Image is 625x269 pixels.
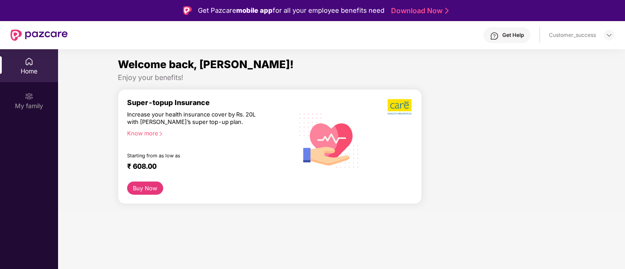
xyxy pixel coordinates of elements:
[118,58,294,71] span: Welcome back, [PERSON_NAME]!
[198,5,384,16] div: Get Pazcare for all your employee benefits need
[25,57,33,66] img: svg+xml;base64,PHN2ZyBpZD0iSG9tZSIgeG1sbnM9Imh0dHA6Ly93d3cudzMub3JnLzIwMDAvc3ZnIiB3aWR0aD0iMjAiIG...
[502,32,524,39] div: Get Help
[127,153,256,159] div: Starting from as low as
[127,182,163,194] button: Buy Now
[387,98,413,115] img: b5dec4f62d2307b9de63beb79f102df3.png
[118,73,565,82] div: Enjoy your benefits!
[445,6,449,15] img: Stroke
[391,6,446,15] a: Download Now
[549,32,596,39] div: Customer_success
[127,98,294,107] div: Super-topup Insurance
[127,111,256,126] div: Increase your health insurance cover by Rs. 20L with [PERSON_NAME]’s super top-up plan.
[158,131,163,136] span: right
[183,6,192,15] img: Logo
[11,29,68,41] img: New Pazcare Logo
[127,130,289,136] div: Know more
[490,32,499,40] img: svg+xml;base64,PHN2ZyBpZD0iSGVscC0zMngzMiIgeG1sbnM9Imh0dHA6Ly93d3cudzMub3JnLzIwMDAvc3ZnIiB3aWR0aD...
[236,6,273,15] strong: mobile app
[606,32,613,39] img: svg+xml;base64,PHN2ZyBpZD0iRHJvcGRvd24tMzJ4MzIiIHhtbG5zPSJodHRwOi8vd3d3LnczLm9yZy8yMDAwL3N2ZyIgd2...
[25,92,33,101] img: svg+xml;base64,PHN2ZyB3aWR0aD0iMjAiIGhlaWdodD0iMjAiIHZpZXdCb3g9IjAgMCAyMCAyMCIgZmlsbD0ibm9uZSIgeG...
[293,104,365,176] img: svg+xml;base64,PHN2ZyB4bWxucz0iaHR0cDovL3d3dy53My5vcmcvMjAwMC9zdmciIHhtbG5zOnhsaW5rPSJodHRwOi8vd3...
[127,162,285,173] div: ₹ 608.00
